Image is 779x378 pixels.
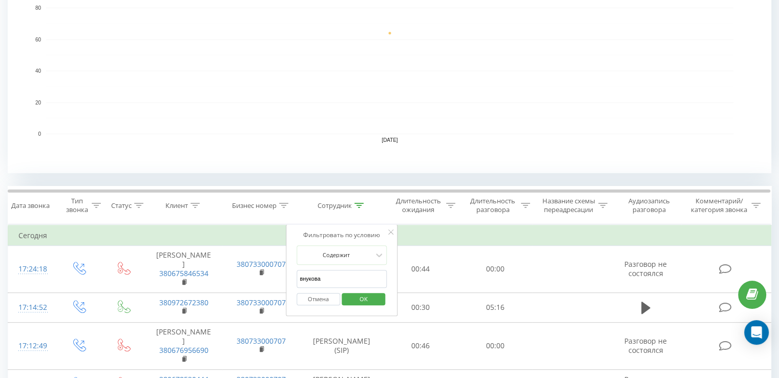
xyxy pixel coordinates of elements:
td: [PERSON_NAME] (SIP) [300,323,384,370]
text: 80 [35,5,41,11]
td: 00:30 [384,292,458,322]
a: 380733000707 [237,336,286,346]
a: 380676956690 [159,345,208,355]
button: Отмена [297,293,340,306]
div: Длительность разговора [467,197,518,214]
text: [DATE] [382,137,398,143]
div: Аудиозапись разговора [619,197,679,214]
td: [PERSON_NAME] [145,323,222,370]
span: Разговор не состоялся [624,336,667,355]
div: 17:14:52 [18,298,46,318]
div: Open Intercom Messenger [744,320,769,345]
text: 60 [35,37,41,43]
td: [PERSON_NAME] [145,246,222,293]
div: Клиент [165,201,188,210]
td: 00:00 [458,323,532,370]
div: Фильтровать по условию [297,230,387,240]
td: 00:00 [458,246,532,293]
div: 17:24:18 [18,259,46,279]
td: 00:44 [384,246,458,293]
div: Статус [111,201,132,210]
a: 380733000707 [237,298,286,307]
span: Разговор не состоялся [624,259,667,278]
a: 380733000707 [237,259,286,269]
text: 0 [38,131,41,137]
div: Сотрудник [318,201,352,210]
div: Дата звонка [11,201,50,210]
a: 380675846534 [159,268,208,278]
button: OK [342,293,385,306]
text: 40 [35,68,41,74]
div: 17:12:49 [18,336,46,356]
td: 00:46 [384,323,458,370]
td: Сегодня [8,225,771,246]
div: Название схемы переадресации [542,197,596,214]
input: Введите значение [297,270,387,288]
a: 380972672380 [159,298,208,307]
span: OK [349,291,378,307]
div: Комментарий/категория звонка [689,197,749,214]
div: Бизнес номер [232,201,277,210]
text: 20 [35,100,41,106]
td: 05:16 [458,292,532,322]
div: Тип звонка [65,197,89,214]
div: Длительность ожидания [393,197,444,214]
